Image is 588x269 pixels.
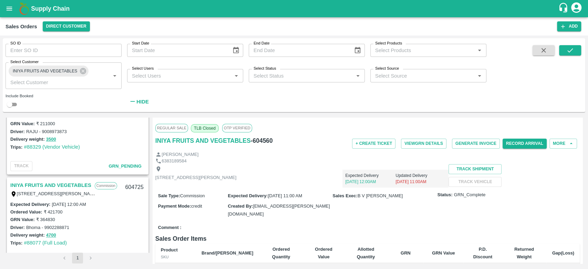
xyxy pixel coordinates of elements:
[352,139,395,149] button: + Create Ticket
[268,193,302,198] span: [DATE] 11:00 AM
[10,113,42,119] label: Ordered Value:
[155,234,580,243] h6: Sales Order Items
[10,129,25,134] label: Driver:
[202,250,253,256] b: Brand/[PERSON_NAME]
[557,21,581,31] button: Add
[570,1,582,16] div: account of current user
[6,22,37,31] div: Sales Orders
[52,202,86,207] label: [DATE] 12:00 AM
[8,78,99,87] input: Select Customer
[251,136,273,146] h6: - 604560
[345,179,395,185] p: [DATE] 12:00AM
[155,124,188,132] span: Regular Sale
[357,247,375,259] b: Allotted Quantity
[43,209,62,215] label: ₹ 421700
[395,179,446,185] p: [DATE] 11:00AM
[161,247,178,252] b: Product
[6,93,122,99] div: Include Booked
[254,66,276,71] label: Select Status
[17,2,31,16] img: logo
[9,66,89,77] div: INIYA FRUITS AND VEGETABLES
[432,250,455,256] b: GRN Value
[24,144,80,150] a: #88329 (Vendor Vehicle)
[162,151,198,158] p: [PERSON_NAME]
[43,113,62,119] label: ₹ 164760
[254,41,269,46] label: End Date
[10,225,25,230] label: Driver:
[127,44,227,57] input: Start Date
[372,71,473,80] input: Select Source
[401,250,411,256] b: GRN
[9,68,81,75] span: INIYA FRUITS AND VEGETABLES
[401,139,446,149] button: ViewGRN Details
[121,179,147,196] div: 604725
[1,1,17,17] button: open drawer
[222,124,252,132] span: OTP VERIFIED
[10,209,42,215] label: Ordered Value:
[251,71,351,80] input: Select Status
[36,217,55,222] label: ₹ 364830
[136,99,148,104] strong: Hide
[26,225,69,230] label: Bhoma - 9902288871
[31,5,70,12] b: Supply Chain
[155,175,237,181] p: [STREET_ADDRESS][PERSON_NAME]
[10,121,35,126] label: GRN Value:
[17,191,98,196] label: [STREET_ADDRESS][PERSON_NAME]
[180,193,205,198] span: Commission
[475,71,484,80] button: Open
[10,240,22,246] label: Trips:
[345,172,395,179] p: Expected Delivery
[31,4,558,13] a: Supply Chain
[552,250,574,256] b: Gap(Loss)
[10,41,21,46] label: SO ID
[372,46,473,55] input: Select Products
[26,129,67,134] label: RAJU - 9008973873
[272,247,290,259] b: Ordered Quantity
[132,41,149,46] label: Start Date
[10,217,35,222] label: GRN Value:
[72,252,83,263] button: page 1
[46,136,56,143] button: 3500
[191,124,219,132] span: TLB Closed
[10,145,22,150] label: Trips:
[503,139,547,149] button: Record Arrival
[127,96,151,108] button: Hide
[191,203,202,209] span: credit
[10,59,39,65] label: Select Customer
[375,41,402,46] label: Select Products
[110,71,119,80] button: Open
[333,193,358,198] label: Sales Exec :
[228,193,268,198] label: Expected Delivery :
[10,202,50,207] label: Expected Delivery :
[452,139,500,149] button: Generate Invoice
[358,193,403,198] span: B V [PERSON_NAME]
[158,225,182,231] label: Comment :
[155,136,251,146] a: INIYA FRUITS AND VEGETABLES
[375,66,399,71] label: Select Source
[43,21,90,31] button: Select DC
[10,232,45,238] label: Delivery weight:
[437,192,453,198] label: Status:
[109,163,141,169] span: GRN_Pending
[475,46,484,55] button: Open
[448,164,502,174] button: Track Shipment
[395,172,446,179] p: Updated Delivery
[58,252,97,263] nav: pagination navigation
[315,247,332,259] b: Ordered Value
[158,193,180,198] label: Sale Type :
[24,240,67,246] a: #88077 (Full Load)
[10,181,91,190] a: INIYA FRUITS AND VEGETABLES
[162,158,186,165] p: 6383189584
[6,44,122,57] input: Enter SO ID
[46,231,56,239] button: 4700
[129,71,230,80] input: Select Users
[228,203,253,209] label: Created By :
[232,71,241,80] button: Open
[514,247,534,259] b: Returned Weight
[454,192,486,198] span: GRN_Complete
[10,137,45,142] label: Delivery weight:
[132,66,154,71] label: Select Users
[351,44,364,57] button: Choose date
[228,203,330,216] span: [EMAIL_ADDRESS][PERSON_NAME][DOMAIN_NAME]
[549,139,577,149] button: More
